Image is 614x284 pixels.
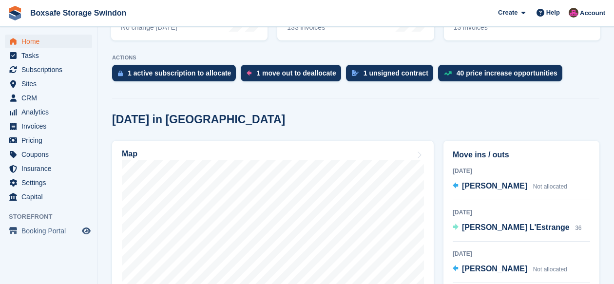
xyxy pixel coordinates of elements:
[5,77,92,91] a: menu
[569,8,578,18] img: Philip Matthews
[247,70,251,76] img: move_outs_to_deallocate_icon-f764333ba52eb49d3ac5e1228854f67142a1ed5810a6f6cc68b1a99e826820c5.svg
[346,65,438,86] a: 1 unsigned contract
[457,69,557,77] div: 40 price increase opportunities
[26,5,130,21] a: Boxsafe Storage Swindon
[5,162,92,175] a: menu
[454,23,524,32] div: 13 invoices
[21,119,80,133] span: Invoices
[498,8,518,18] span: Create
[112,65,241,86] a: 1 active subscription to allocate
[364,69,428,77] div: 1 unsigned contract
[453,149,590,161] h2: Move ins / outs
[352,70,359,76] img: contract_signature_icon-13c848040528278c33f63329250d36e43548de30e8caae1d1a13099fd9432cc5.svg
[21,105,80,119] span: Analytics
[453,167,590,175] div: [DATE]
[122,150,137,158] h2: Map
[241,65,345,86] a: 1 move out to deallocate
[21,133,80,147] span: Pricing
[21,224,80,238] span: Booking Portal
[453,222,582,234] a: [PERSON_NAME] L'Estrange 36
[112,113,285,126] h2: [DATE] in [GEOGRAPHIC_DATA]
[453,249,590,258] div: [DATE]
[575,225,581,231] span: 36
[21,35,80,48] span: Home
[5,105,92,119] a: menu
[453,180,567,193] a: [PERSON_NAME] Not allocated
[5,63,92,76] a: menu
[8,6,22,20] img: stora-icon-8386f47178a22dfd0bd8f6a31ec36ba5ce8667c1dd55bd0f319d3a0aa187defe.svg
[9,212,97,222] span: Storefront
[444,71,452,76] img: price_increase_opportunities-93ffe204e8149a01c8c9dc8f82e8f89637d9d84a8eef4429ea346261dce0b2c0.svg
[118,70,123,76] img: active_subscription_to_allocate_icon-d502201f5373d7db506a760aba3b589e785aa758c864c3986d89f69b8ff3...
[112,55,599,61] p: ACTIONS
[287,23,366,32] div: 133 invoices
[21,190,80,204] span: Capital
[128,69,231,77] div: 1 active subscription to allocate
[21,63,80,76] span: Subscriptions
[21,91,80,105] span: CRM
[21,77,80,91] span: Sites
[256,69,336,77] div: 1 move out to deallocate
[5,148,92,161] a: menu
[533,183,567,190] span: Not allocated
[533,266,567,273] span: Not allocated
[438,65,567,86] a: 40 price increase opportunities
[546,8,560,18] span: Help
[462,223,570,231] span: [PERSON_NAME] L'Estrange
[5,133,92,147] a: menu
[453,208,590,217] div: [DATE]
[462,265,527,273] span: [PERSON_NAME]
[21,176,80,189] span: Settings
[5,91,92,105] a: menu
[21,162,80,175] span: Insurance
[5,35,92,48] a: menu
[5,49,92,62] a: menu
[5,224,92,238] a: menu
[453,263,567,276] a: [PERSON_NAME] Not allocated
[5,176,92,189] a: menu
[5,119,92,133] a: menu
[21,49,80,62] span: Tasks
[21,148,80,161] span: Coupons
[462,182,527,190] span: [PERSON_NAME]
[80,225,92,237] a: Preview store
[580,8,605,18] span: Account
[121,23,177,32] div: No change [DATE]
[5,190,92,204] a: menu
